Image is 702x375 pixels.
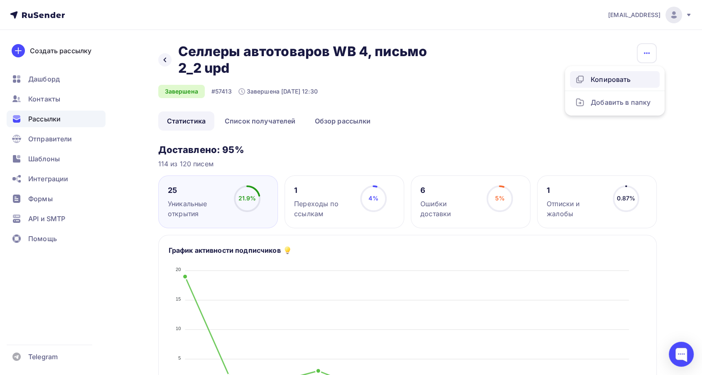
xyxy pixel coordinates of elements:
span: Помощь [28,234,57,244]
a: [EMAIL_ADDRESS] [608,7,692,23]
a: Дашборд [7,71,106,87]
div: 1 [294,185,353,195]
div: Завершена [DATE] 12:30 [238,87,318,96]
span: Telegram [28,352,58,362]
span: Формы [28,194,53,204]
h3: Доставлено: 95% [158,144,657,155]
div: Копировать [575,74,655,84]
span: Шаблоны [28,154,60,164]
div: Добавить в папку [575,97,655,107]
span: Отправители [28,134,72,144]
div: Ошибки доставки [420,199,479,219]
span: Контакты [28,94,60,104]
span: Интеграции [28,174,68,184]
span: 0.87% [617,195,636,202]
div: 6 [420,185,479,195]
span: [EMAIL_ADDRESS] [608,11,660,19]
tspan: 10 [175,326,181,331]
a: Список получателей [216,111,304,131]
a: Формы [7,190,106,207]
h5: График активности подписчиков [169,245,281,255]
a: Обзор рассылки [306,111,379,131]
a: Отправители [7,131,106,147]
div: Отписки и жалобы [547,199,605,219]
span: 4% [368,195,378,202]
h2: Селлеры автотоваров WB 4, письмо 2_2 upd [178,43,429,76]
a: Рассылки [7,111,106,127]
div: Завершена [158,85,205,98]
a: Контакты [7,91,106,107]
div: Уникальные открытия [168,199,226,219]
span: Рассылки [28,114,61,124]
div: 1 [547,185,605,195]
a: Статистика [158,111,214,131]
div: #57413 [211,87,232,96]
div: Переходы по ссылкам [294,199,353,219]
tspan: 5 [178,355,181,360]
div: 114 из 120 писем [158,159,657,169]
tspan: 20 [175,267,181,272]
div: 25 [168,185,226,195]
a: Шаблоны [7,150,106,167]
span: Дашборд [28,74,60,84]
tspan: 15 [175,296,181,301]
div: Создать рассылку [30,46,91,56]
span: 21.9% [238,195,256,202]
span: 5% [495,195,504,202]
span: API и SMTP [28,214,65,224]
